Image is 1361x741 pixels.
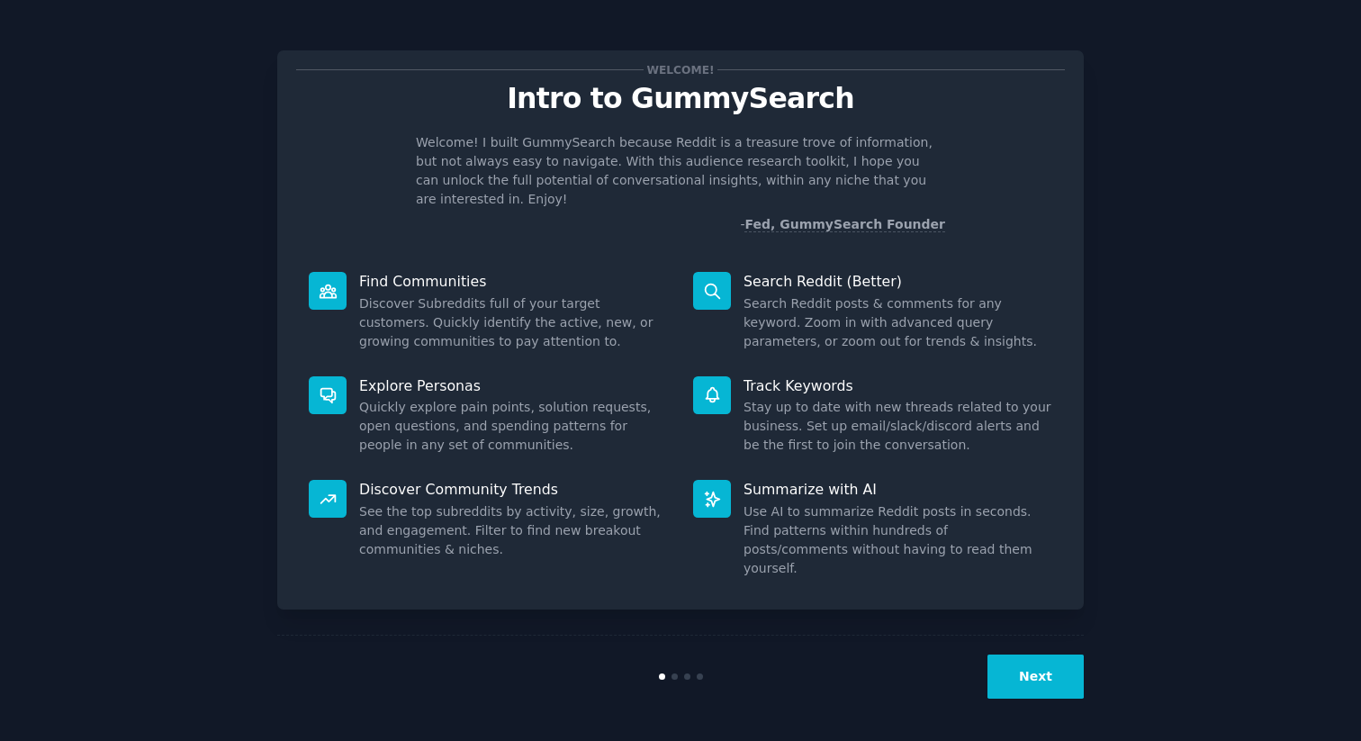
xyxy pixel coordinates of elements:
dd: Stay up to date with new threads related to your business. Set up email/slack/discord alerts and ... [744,398,1052,455]
dd: Use AI to summarize Reddit posts in seconds. Find patterns within hundreds of posts/comments with... [744,502,1052,578]
p: Track Keywords [744,376,1052,395]
dd: Search Reddit posts & comments for any keyword. Zoom in with advanced query parameters, or zoom o... [744,294,1052,351]
a: Fed, GummySearch Founder [744,217,945,232]
p: Find Communities [359,272,668,291]
span: Welcome! [644,60,717,79]
dd: See the top subreddits by activity, size, growth, and engagement. Filter to find new breakout com... [359,502,668,559]
dd: Quickly explore pain points, solution requests, open questions, and spending patterns for people ... [359,398,668,455]
p: Intro to GummySearch [296,83,1065,114]
p: Search Reddit (Better) [744,272,1052,291]
p: Summarize with AI [744,480,1052,499]
button: Next [987,655,1084,699]
dd: Discover Subreddits full of your target customers. Quickly identify the active, new, or growing c... [359,294,668,351]
p: Welcome! I built GummySearch because Reddit is a treasure trove of information, but not always ea... [416,133,945,209]
p: Discover Community Trends [359,480,668,499]
p: Explore Personas [359,376,668,395]
div: - [740,215,945,234]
